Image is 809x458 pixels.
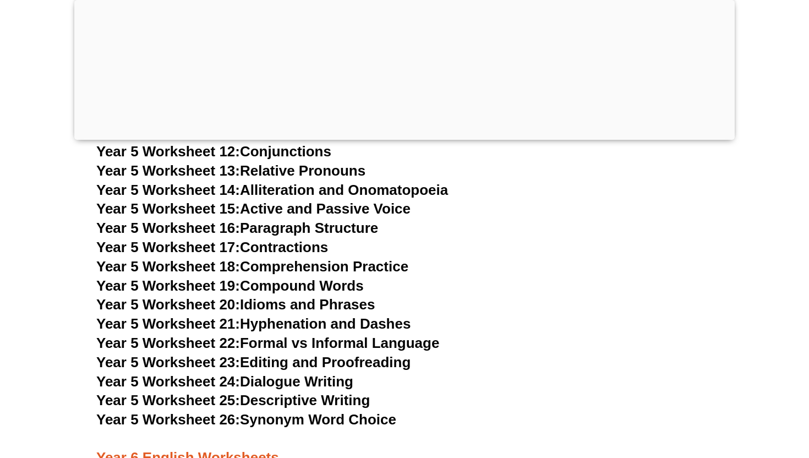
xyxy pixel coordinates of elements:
a: Year 5 Worksheet 14:Alliteration and Onomatopoeia [96,182,448,198]
a: Year 5 Worksheet 18:Comprehension Practice [96,258,408,275]
span: Year 5 Worksheet 21: [96,315,240,332]
a: Year 5 Worksheet 17:Contractions [96,239,328,255]
span: Year 5 Worksheet 24: [96,373,240,390]
a: Year 5 Worksheet 21:Hyphenation and Dashes [96,315,411,332]
a: Year 5 Worksheet 15:Active and Passive Voice [96,200,411,217]
span: Year 5 Worksheet 20: [96,296,240,313]
span: Year 5 Worksheet 14: [96,182,240,198]
span: Year 5 Worksheet 22: [96,335,240,351]
a: Year 5 Worksheet 22:Formal vs Informal Language [96,335,439,351]
span: Year 5 Worksheet 23: [96,354,240,370]
span: Year 5 Worksheet 13: [96,162,240,179]
span: Year 5 Worksheet 12: [96,143,240,160]
a: Year 5 Worksheet 24:Dialogue Writing [96,373,353,390]
a: Year 5 Worksheet 16:Paragraph Structure [96,220,378,236]
span: Year 5 Worksheet 18: [96,258,240,275]
span: Year 5 Worksheet 25: [96,392,240,408]
a: Year 5 Worksheet 26:Synonym Word Choice [96,411,396,428]
a: Year 5 Worksheet 12:Conjunctions [96,143,331,160]
a: Year 5 Worksheet 19:Compound Words [96,277,364,294]
span: Year 5 Worksheet 15: [96,200,240,217]
span: Year 5 Worksheet 26: [96,411,240,428]
a: Year 5 Worksheet 13:Relative Pronouns [96,162,365,179]
span: Year 5 Worksheet 17: [96,239,240,255]
iframe: Chat Widget [620,334,809,458]
a: Year 5 Worksheet 23:Editing and Proofreading [96,354,411,370]
a: Year 5 Worksheet 20:Idioms and Phrases [96,296,375,313]
a: Year 5 Worksheet 25:Descriptive Writing [96,392,370,408]
span: Year 5 Worksheet 19: [96,277,240,294]
span: Year 5 Worksheet 16: [96,220,240,236]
